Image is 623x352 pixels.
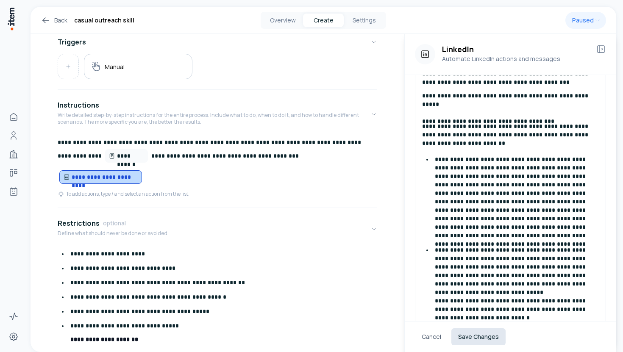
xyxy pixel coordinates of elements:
span: optional [103,219,126,227]
a: Agents [5,183,22,200]
h1: casual outreach skill [74,15,134,25]
div: To add actions, type / and select an action from the list. [58,191,189,197]
div: InstructionsWrite detailed step-by-step instructions for the entire process. Include what to do, ... [58,136,377,204]
button: Cancel [415,328,448,345]
div: Triggers [58,54,377,86]
a: Home [5,108,22,125]
a: People [5,127,22,144]
p: Write detailed step-by-step instructions for the entire process. Include what to do, when to do i... [58,112,370,125]
button: InstructionsWrite detailed step-by-step instructions for the entire process. Include what to do, ... [58,93,377,136]
h4: Restrictions [58,218,100,228]
a: Activity [5,308,22,325]
button: Triggers [58,30,377,54]
a: Back [41,15,67,25]
h4: Instructions [58,100,99,110]
h5: Manual [105,63,125,71]
button: RestrictionsoptionalDefine what should never be done or avoided. [58,211,377,247]
h3: LinkedIn [442,44,589,54]
a: Settings [5,328,22,345]
a: Deals [5,164,22,181]
img: Item Brain Logo [7,7,15,31]
h4: Triggers [58,37,86,47]
a: Companies [5,146,22,163]
button: Save Changes [451,328,506,345]
p: Automate LinkedIn actions and messages [442,54,589,64]
p: Define what should never be done or avoided. [58,230,169,237]
button: Overview [262,14,303,27]
button: Create [303,14,344,27]
button: Settings [344,14,384,27]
